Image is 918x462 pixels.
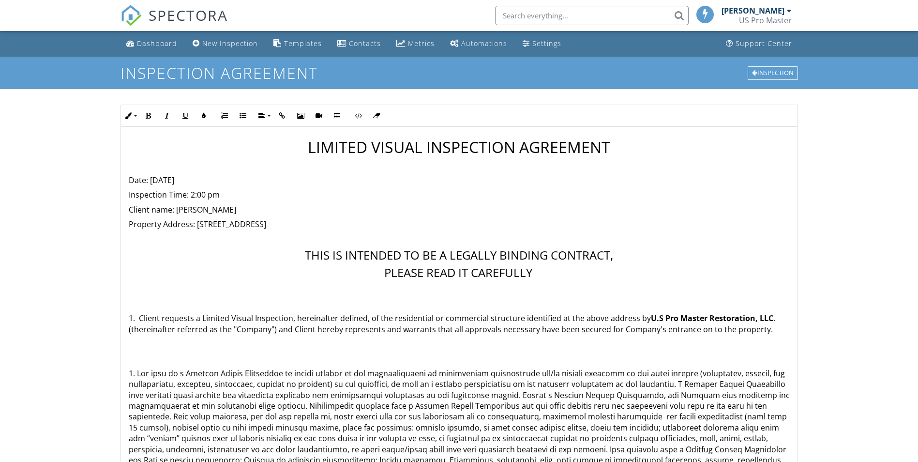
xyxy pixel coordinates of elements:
img: The Best Home Inspection Software - Spectora [120,5,142,26]
a: SPECTORA [120,13,228,33]
button: Italic (Ctrl+I) [158,107,176,125]
input: Search everything... [495,6,689,25]
button: Code View [349,107,367,125]
div: Support Center [736,39,792,48]
span: SPECTORA [149,5,228,25]
div: Settings [532,39,561,48]
button: Align [255,107,273,125]
a: Templates [270,35,326,53]
button: Underline (Ctrl+U) [176,107,195,125]
p: Client name: [PERSON_NAME] [129,204,790,215]
button: Bold (Ctrl+B) [139,107,158,125]
p: Date: [DATE] [129,175,790,185]
a: Dashboard [122,35,181,53]
div: Dashboard [137,39,177,48]
div: Automations [461,39,507,48]
h1: Inspection Agreement [120,64,798,81]
span: LIMITED VISUAL INSPECTION AGREEMENT [308,137,610,157]
a: Automations (Basic) [446,35,511,53]
div: [PERSON_NAME] [722,6,784,15]
div: Contacts [349,39,381,48]
span: THIS IS INTENDED TO BE A LEGALLY BINDING CONTRACT, [305,247,613,263]
div: US Pro Master [739,15,792,25]
button: Insert Image (Ctrl+P) [291,107,310,125]
div: New Inspection [202,39,258,48]
span: PLEASE READ IT CAREFULLY [384,264,532,280]
button: Insert Link (Ctrl+K) [273,107,291,125]
button: Insert Video [310,107,328,125]
p: 1. Client requests a Limited Visual Inspection, hereinafter defined, of the residential or commer... [129,313,790,335]
button: Clear Formatting [367,107,386,125]
a: Contacts [333,35,385,53]
button: Ordered List [215,107,234,125]
a: Settings [519,35,565,53]
strong: U.S Pro Master Restoration, LLC [651,313,773,323]
a: Metrics [392,35,438,53]
p: Inspection Time: 2:00 pm [129,189,790,200]
a: Support Center [722,35,796,53]
a: Inspection [748,68,798,77]
button: Insert Table [328,107,346,125]
div: Templates [284,39,322,48]
button: Unordered List [234,107,252,125]
p: Property Address: [STREET_ADDRESS] [129,219,790,230]
div: Inspection [748,66,798,80]
div: Metrics [408,39,435,48]
button: Inline Style [121,107,139,125]
button: Colors [195,107,213,125]
a: New Inspection [189,35,262,53]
